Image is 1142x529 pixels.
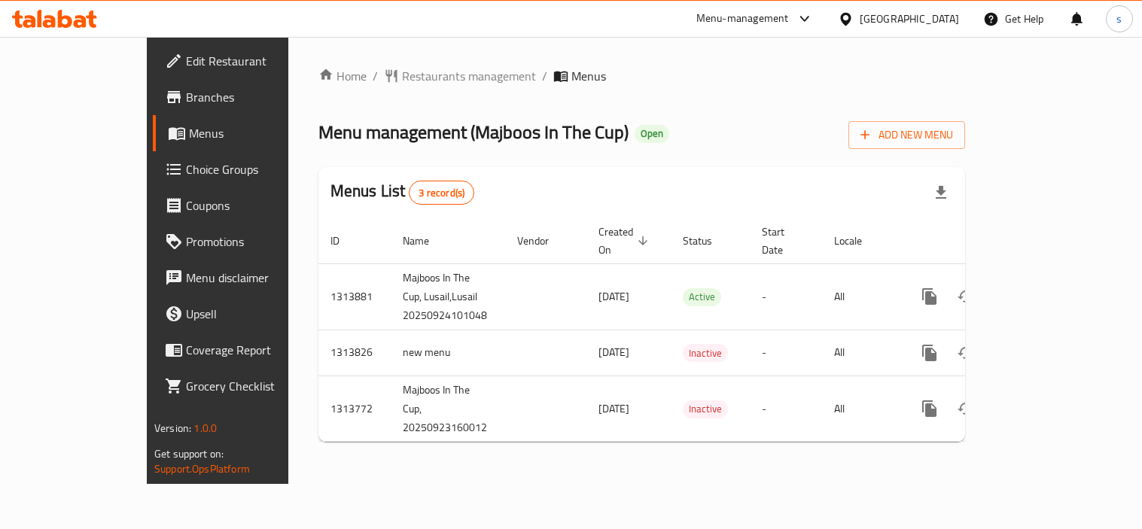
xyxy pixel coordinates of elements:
[391,330,505,375] td: new menu
[153,43,337,79] a: Edit Restaurant
[750,263,822,330] td: -
[912,391,948,427] button: more
[822,263,900,330] td: All
[318,218,1068,442] table: enhanced table
[373,67,378,85] li: /
[186,269,325,287] span: Menu disclaimer
[153,296,337,332] a: Upsell
[186,88,325,106] span: Branches
[948,335,984,371] button: Change Status
[318,67,367,85] a: Home
[848,121,965,149] button: Add New Menu
[409,181,474,205] div: Total records count
[948,391,984,427] button: Change Status
[635,127,669,140] span: Open
[153,151,337,187] a: Choice Groups
[318,330,391,375] td: 1313826
[186,52,325,70] span: Edit Restaurant
[598,399,629,418] span: [DATE]
[391,263,505,330] td: Majboos In The Cup, Lusail,Lusail 20250924101048
[696,10,789,28] div: Menu-management
[186,305,325,323] span: Upsell
[912,278,948,315] button: more
[598,342,629,362] span: [DATE]
[186,341,325,359] span: Coverage Report
[391,375,505,442] td: Majboos In The Cup, 20250923160012
[189,124,325,142] span: Menus
[186,377,325,395] span: Grocery Checklist
[635,125,669,143] div: Open
[186,196,325,214] span: Coupons
[402,67,536,85] span: Restaurants management
[193,418,217,438] span: 1.0.0
[750,330,822,375] td: -
[683,232,732,250] span: Status
[330,232,359,250] span: ID
[860,11,959,27] div: [GEOGRAPHIC_DATA]
[900,218,1068,264] th: Actions
[822,375,900,442] td: All
[683,400,728,418] div: Inactive
[186,160,325,178] span: Choice Groups
[318,115,629,149] span: Menu management ( Majboos In The Cup )
[598,223,653,259] span: Created On
[403,232,449,250] span: Name
[153,79,337,115] a: Branches
[384,67,536,85] a: Restaurants management
[923,175,959,211] div: Export file
[318,375,391,442] td: 1313772
[517,232,568,250] span: Vendor
[153,260,337,296] a: Menu disclaimer
[153,332,337,368] a: Coverage Report
[318,263,391,330] td: 1313881
[410,186,474,200] span: 3 record(s)
[822,330,900,375] td: All
[683,344,728,362] div: Inactive
[1116,11,1122,27] span: s
[153,368,337,404] a: Grocery Checklist
[860,126,953,144] span: Add New Menu
[153,187,337,223] a: Coupons
[762,223,804,259] span: Start Date
[330,180,474,205] h2: Menus List
[154,459,250,479] a: Support.OpsPlatform
[683,400,728,418] span: Inactive
[154,444,224,464] span: Get support on:
[153,223,337,260] a: Promotions
[542,67,547,85] li: /
[598,287,629,306] span: [DATE]
[571,67,606,85] span: Menus
[186,233,325,251] span: Promotions
[834,232,882,250] span: Locale
[318,67,965,85] nav: breadcrumb
[912,335,948,371] button: more
[750,375,822,442] td: -
[948,278,984,315] button: Change Status
[683,288,721,306] span: Active
[153,115,337,151] a: Menus
[683,345,728,362] span: Inactive
[154,418,191,438] span: Version:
